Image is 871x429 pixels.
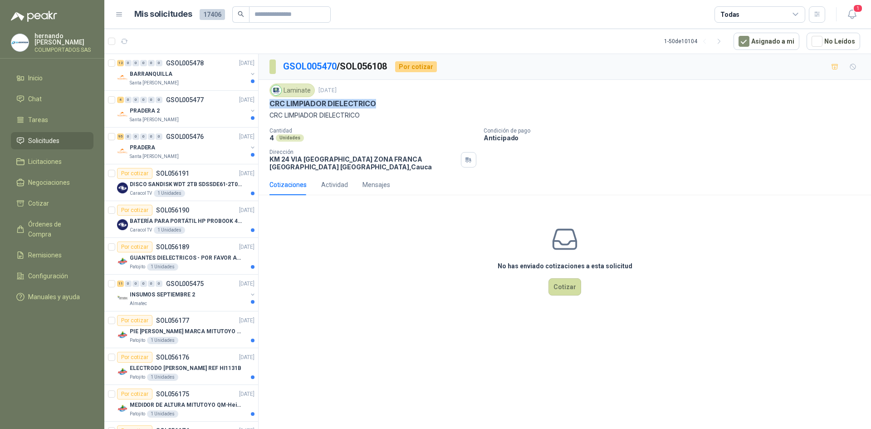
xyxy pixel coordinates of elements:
[11,111,93,128] a: Tareas
[395,61,437,72] div: Por cotizar
[156,391,189,397] p: SOL056175
[117,293,128,304] img: Company Logo
[132,133,139,140] div: 0
[117,256,128,267] img: Company Logo
[130,263,145,271] p: Patojito
[11,216,93,243] a: Órdenes de Compra
[239,96,254,104] p: [DATE]
[148,281,155,287] div: 0
[125,281,132,287] div: 0
[130,374,145,381] p: Patojito
[156,97,162,103] div: 0
[166,97,204,103] p: GSOL005477
[11,174,93,191] a: Negociaciones
[125,60,132,66] div: 0
[154,227,185,234] div: 1 Unidades
[117,72,128,83] img: Company Logo
[104,164,258,201] a: Por cotizarSOL056191[DATE] Company LogoDISCO SANDISK WDT 2TB SDSSDE61-2T00-G25 BATERÍA PARA PORTÁ...
[156,354,189,360] p: SOL056176
[28,292,80,302] span: Manuales y ayuda
[239,169,254,178] p: [DATE]
[239,206,254,215] p: [DATE]
[156,244,189,250] p: SOL056189
[117,278,256,307] a: 11 0 0 0 0 0 GSOL005475[DATE] Company LogoINSUMOS SEPTIEMBRE 2Almatec
[117,146,128,157] img: Company Logo
[130,227,152,234] p: Caracol TV
[720,10,739,20] div: Todas
[283,59,388,74] p: / SOL056108
[28,250,62,260] span: Remisiones
[239,316,254,325] p: [DATE]
[269,134,274,142] p: 4
[117,97,124,103] div: 4
[104,311,258,348] a: Por cotizarSOL056177[DATE] Company LogoPIE [PERSON_NAME] MARCA MITUTOYO REF [PHONE_NUMBER]Patojit...
[34,33,93,45] p: hernando [PERSON_NAME]
[548,278,581,296] button: Cotizar
[117,205,152,216] div: Por cotizar
[117,389,152,399] div: Por cotizar
[239,243,254,251] p: [DATE]
[269,128,476,134] p: Cantidad
[130,107,160,115] p: PRADERA 2
[28,115,48,125] span: Tareas
[104,385,258,422] a: Por cotizarSOL056175[DATE] Company LogoMEDIDOR DE ALTURA MITUTOYO QM-Height 518-245Patojito1 Unid...
[11,153,93,170] a: Licitaciones
[28,157,62,167] span: Licitaciones
[238,11,244,17] span: search
[140,133,147,140] div: 0
[117,182,128,193] img: Company Logo
[28,94,42,104] span: Chat
[28,178,70,187] span: Negociaciones
[130,180,243,189] p: DISCO SANDISK WDT 2TB SDSSDE61-2T00-G25 BATERÍA PARA PORTÁTIL HP PROBOOK 430 G8
[132,60,139,66] div: 0
[125,97,132,103] div: 0
[200,9,225,20] span: 17406
[117,403,128,414] img: Company Logo
[140,281,147,287] div: 0
[269,84,315,97] div: Laminate
[147,374,178,381] div: 1 Unidades
[117,60,124,66] div: 12
[156,60,162,66] div: 0
[117,131,256,160] a: 95 0 0 0 0 0 GSOL005476[DATE] Company LogoPRADERASanta [PERSON_NAME]
[156,133,162,140] div: 0
[239,59,254,68] p: [DATE]
[130,291,195,299] p: INSUMOS SEPTIEMBRE 2
[148,60,155,66] div: 0
[239,353,254,362] p: [DATE]
[484,134,867,142] p: Anticipado
[117,94,256,123] a: 4 0 0 0 0 0 GSOL005477[DATE] Company LogoPRADERA 2Santa [PERSON_NAME]
[11,11,57,22] img: Logo peakr
[125,133,132,140] div: 0
[132,97,139,103] div: 0
[484,128,867,134] p: Condición de pago
[117,242,152,252] div: Por cotizar
[147,263,178,271] div: 1 Unidades
[28,219,85,239] span: Órdenes de Compra
[156,207,189,213] p: SOL056190
[239,133,254,141] p: [DATE]
[130,401,243,409] p: MEDIDOR DE ALTURA MITUTOYO QM-Height 518-245
[130,337,145,344] p: Patojito
[283,61,337,72] a: GSOL005470
[147,337,178,344] div: 1 Unidades
[148,97,155,103] div: 0
[498,261,632,271] h3: No has enviado cotizaciones a esta solicitud
[156,281,162,287] div: 0
[28,198,49,208] span: Cotizar
[34,47,93,53] p: COLIMPORTADOS SAS
[104,348,258,385] a: Por cotizarSOL056176[DATE] Company LogoELECTRODO [PERSON_NAME] REF HI1131BPatojito1 Unidades
[11,34,29,51] img: Company Logo
[140,60,147,66] div: 0
[130,143,155,152] p: PRADERA
[117,133,124,140] div: 95
[166,281,204,287] p: GSOL005475
[11,195,93,212] a: Cotizar
[11,267,93,285] a: Configuración
[117,315,152,326] div: Por cotizar
[276,134,304,142] div: Unidades
[11,69,93,87] a: Inicio
[166,60,204,66] p: GSOL005478
[134,8,192,21] h1: Mis solicitudes
[104,201,258,238] a: Por cotizarSOL056190[DATE] Company LogoBATERÍA PARA PORTÁTIL HP PROBOOK 430 G8Caracol TV1 Unidades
